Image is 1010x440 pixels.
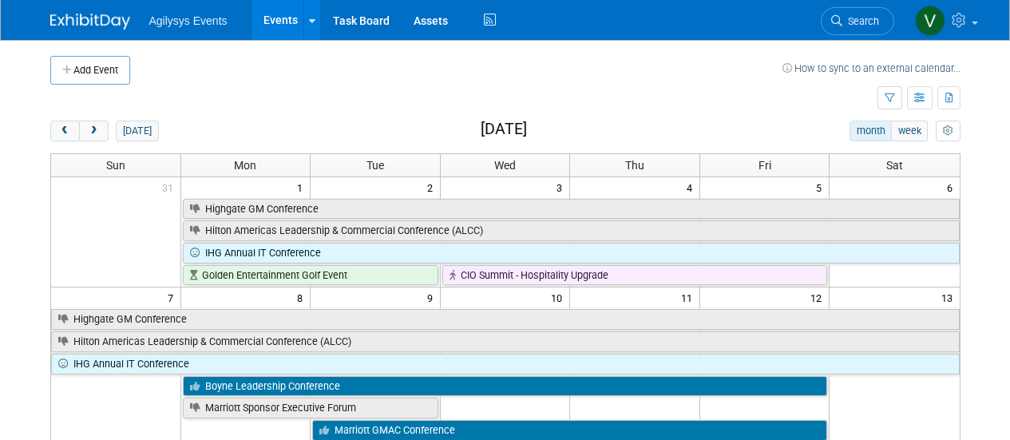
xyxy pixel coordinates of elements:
a: Highgate GM Conference [51,309,960,330]
span: 4 [685,177,699,197]
a: Search [821,7,894,35]
img: ExhibitDay [50,14,130,30]
span: Mon [234,159,256,172]
a: Golden Entertainment Golf Event [183,265,438,286]
span: 5 [814,177,829,197]
span: Fri [758,159,771,172]
a: Hilton Americas Leadership & Commercial Conference (ALCC) [51,331,960,352]
a: Boyne Leadership Conference [183,376,828,397]
a: How to sync to an external calendar... [782,62,960,74]
span: Thu [625,159,644,172]
h2: [DATE] [481,121,527,138]
span: 12 [809,287,829,307]
a: Hilton Americas Leadership & Commercial Conference (ALCC) [183,220,960,241]
span: 8 [295,287,310,307]
a: IHG Annual IT Conference [51,354,960,375]
span: 11 [679,287,699,307]
span: 10 [549,287,569,307]
span: Tue [366,159,384,172]
button: next [79,121,109,141]
img: Vaitiare Munoz [915,6,945,36]
span: Sun [106,159,125,172]
button: month [850,121,892,141]
button: prev [50,121,80,141]
span: Sat [886,159,903,172]
span: 1 [295,177,310,197]
span: 9 [426,287,440,307]
span: Agilysys Events [149,14,228,27]
button: myCustomButton [936,121,960,141]
i: Personalize Calendar [943,126,953,137]
a: Highgate GM Conference [183,199,960,220]
span: Search [842,15,879,27]
span: 7 [166,287,180,307]
span: 3 [555,177,569,197]
span: 6 [945,177,960,197]
a: IHG Annual IT Conference [183,243,960,264]
span: Wed [494,159,516,172]
span: 13 [940,287,960,307]
span: 2 [426,177,440,197]
span: 31 [160,177,180,197]
a: CIO Summit - Hospitality Upgrade [442,265,828,286]
a: Marriott Sponsor Executive Forum [183,398,438,418]
button: [DATE] [116,121,158,141]
button: Add Event [50,56,130,85]
button: week [891,121,928,141]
